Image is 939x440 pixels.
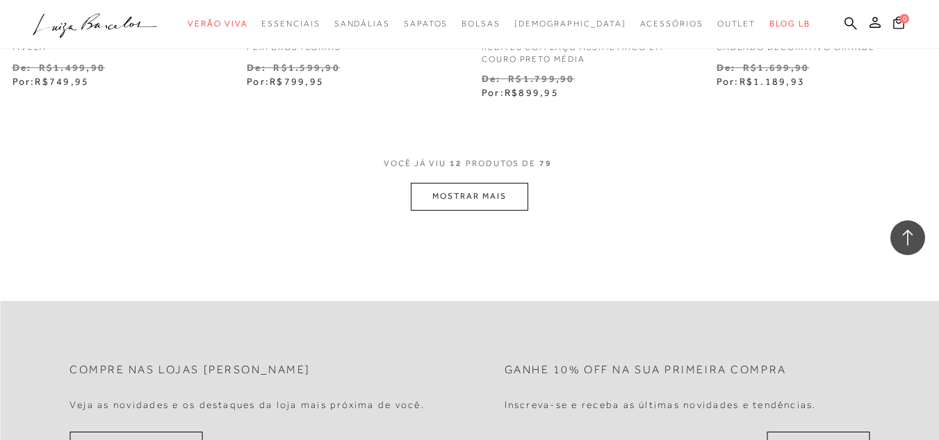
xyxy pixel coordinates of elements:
[717,11,756,37] a: categoryNavScreenReaderText
[334,11,390,37] a: categoryNavScreenReaderText
[514,11,626,37] a: noSubCategoriesText
[13,62,32,73] small: De:
[505,364,787,377] h2: Ganhe 10% off na sua primeira compra
[717,76,805,87] span: Por:
[769,19,810,28] span: BLOG LB
[482,87,559,98] span: Por:
[482,73,501,84] small: De:
[769,11,810,37] a: BLOG LB
[740,76,805,87] span: R$1.189,93
[411,183,528,210] button: MOSTRAR MAIS
[462,19,500,28] span: Bolsas
[514,19,626,28] span: [DEMOGRAPHIC_DATA]
[508,73,574,84] small: R$1.799,90
[640,19,703,28] span: Acessórios
[505,87,559,98] span: R$899,95
[450,158,462,184] span: 12
[261,11,320,37] a: categoryNavScreenReaderText
[270,76,324,87] span: R$799,95
[70,364,311,377] h2: Compre nas lojas [PERSON_NAME]
[35,76,89,87] span: R$749,95
[717,19,756,28] span: Outlet
[247,62,266,73] small: De:
[247,76,324,87] span: Por:
[384,158,446,170] span: VOCê JÁ VIU
[39,62,105,73] small: R$1.499,90
[334,19,390,28] span: Sandálias
[889,15,908,34] button: 0
[505,399,817,411] h4: Inscreva-se e receba as últimas novidades e tendências.
[640,11,703,37] a: categoryNavScreenReaderText
[466,158,536,170] span: PRODUTOS DE
[261,19,320,28] span: Essenciais
[404,19,448,28] span: Sapatos
[13,76,90,87] span: Por:
[273,62,339,73] small: R$1.599,90
[743,62,809,73] small: R$1.699,90
[717,62,736,73] small: De:
[899,14,909,24] span: 0
[404,11,448,37] a: categoryNavScreenReaderText
[188,19,247,28] span: Verão Viva
[188,11,247,37] a: categoryNavScreenReaderText
[462,11,500,37] a: categoryNavScreenReaderText
[539,158,552,184] span: 79
[70,399,425,411] h4: Veja as novidades e os destaques da loja mais próxima de você.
